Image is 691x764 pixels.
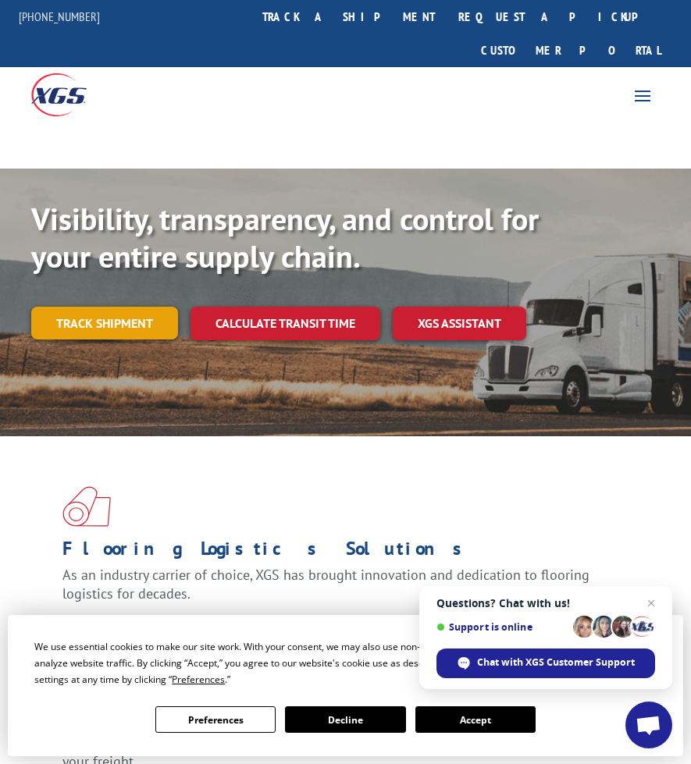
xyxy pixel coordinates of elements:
a: [PHONE_NUMBER] [19,9,100,24]
b: Visibility, transparency, and control for your entire supply chain. [31,198,539,276]
div: We use essential cookies to make our site work. With your consent, we may also use non-essential ... [34,638,656,688]
div: Cookie Consent Prompt [8,615,683,756]
span: Chat with XGS Customer Support [477,656,635,670]
div: Chat with XGS Customer Support [436,649,655,678]
span: Close chat [642,594,661,613]
span: Questions? Chat with us! [436,597,655,609]
img: xgs-icon-total-supply-chain-intelligence-red [62,486,111,527]
div: Open chat [625,702,672,748]
a: XGS ASSISTANT [393,307,526,340]
span: Support is online [436,621,568,633]
button: Preferences [155,706,276,733]
button: Decline [285,706,405,733]
h1: Flooring Logistics Solutions [62,539,617,566]
a: Calculate transit time [191,307,380,340]
span: Preferences [172,673,225,686]
a: Customer Portal [469,34,672,67]
button: Accept [415,706,536,733]
span: As an industry carrier of choice, XGS has brought innovation and dedication to flooring logistics... [62,566,589,602]
a: Track shipment [31,307,178,339]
